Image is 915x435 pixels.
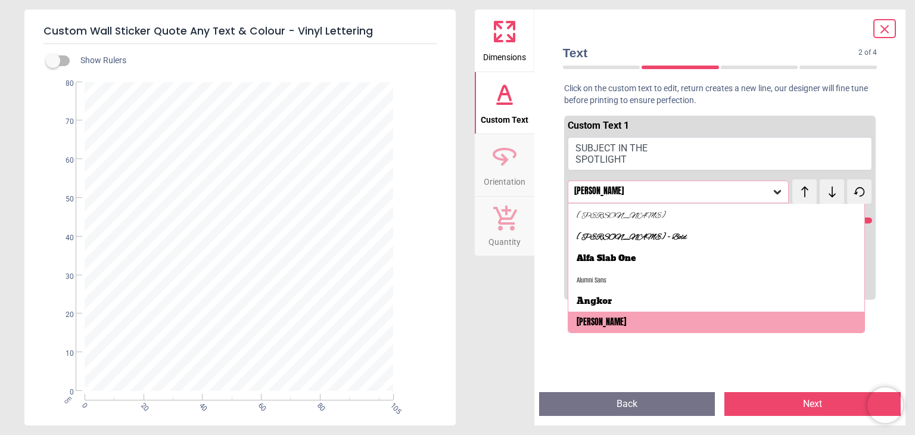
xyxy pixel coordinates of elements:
button: Orientation [475,134,534,196]
div: [PERSON_NAME] [577,210,666,222]
span: Dimensions [483,46,526,64]
span: Quantity [488,231,521,248]
span: 2 of 4 [858,48,877,58]
span: 80 [51,79,74,89]
span: Orientation [484,170,525,188]
div: Show Rulers [53,54,456,68]
div: [PERSON_NAME] - Bold [577,232,687,244]
span: Custom Text 1 [568,120,629,131]
span: Custom Text [481,108,528,126]
button: Custom Text [475,72,534,134]
div: [PERSON_NAME] [577,316,626,328]
div: Alfa Slab One [577,253,636,265]
div: Angkor [577,296,612,307]
button: Next [724,392,901,416]
p: Click on the custom text to edit, return creates a new line, our designer will fine tune before p... [553,83,887,106]
div: Alumni Sans [577,274,606,286]
h5: Custom Wall Sticker Quote Any Text & Colour - Vinyl Lettering [43,19,437,44]
iframe: Brevo live chat [867,387,903,423]
button: SUBJECT IN THE SPOTLIGHT [568,137,873,170]
span: Text [563,44,859,61]
button: Quantity [475,197,534,256]
button: Dimensions [475,10,534,72]
button: Back [539,392,715,416]
div: [PERSON_NAME] [573,187,772,197]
